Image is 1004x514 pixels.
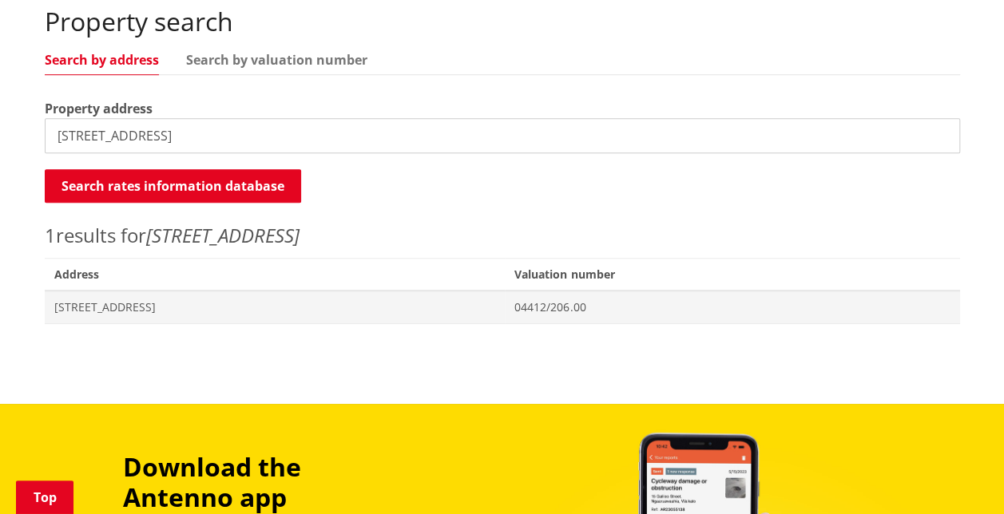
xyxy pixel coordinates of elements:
p: results for [45,221,960,250]
span: Valuation number [505,258,959,291]
em: [STREET_ADDRESS] [146,222,300,248]
span: Address [45,258,506,291]
span: 04412/206.00 [514,299,950,315]
span: 1 [45,222,56,248]
a: Top [16,480,73,514]
a: [STREET_ADDRESS] 04412/206.00 [45,291,960,323]
span: [STREET_ADDRESS] [54,299,496,315]
h3: Download the Antenno app [123,452,412,513]
a: Search by address [45,53,159,66]
a: Search by valuation number [186,53,367,66]
button: Search rates information database [45,169,301,203]
h2: Property search [45,6,960,37]
iframe: Messenger Launcher [931,447,988,504]
input: e.g. Duke Street NGARUAWAHIA [45,118,960,153]
label: Property address [45,99,153,118]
